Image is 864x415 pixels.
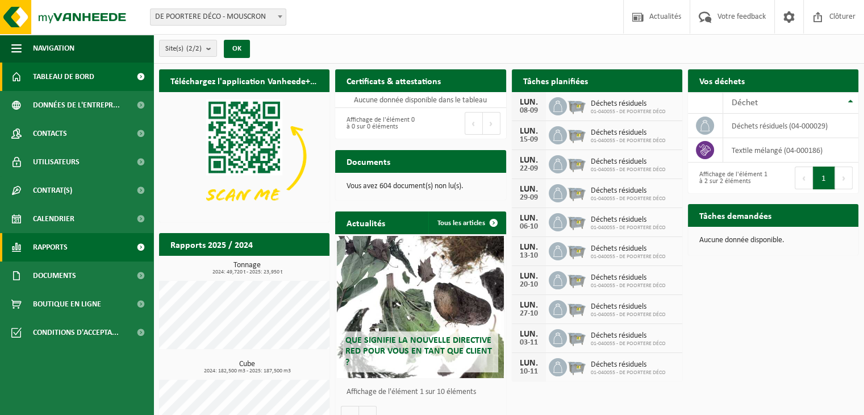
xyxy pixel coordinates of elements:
[33,34,74,63] span: Navigation
[151,9,286,25] span: DE POORTERE DÉCO - MOUSCRON
[165,368,329,374] span: 2024: 182,500 m3 - 2025: 187,500 m3
[567,211,586,231] img: WB-2500-GAL-GY-01
[591,128,666,138] span: Déchets résiduels
[835,167,853,189] button: Next
[567,298,586,318] img: WB-2500-GAL-GY-01
[347,182,494,190] p: Vous avez 604 document(s) non lu(s).
[567,153,586,173] img: WB-2500-GAL-GY-01
[335,92,506,108] td: Aucune donnée disponible dans le tableau
[33,63,94,91] span: Tableau de bord
[795,167,813,189] button: Previous
[517,301,540,310] div: LUN.
[813,167,835,189] button: 1
[591,167,666,173] span: 01-040055 - DE POORTERE DÉCO
[591,157,666,167] span: Déchets résiduels
[517,339,540,347] div: 03-11
[591,283,666,289] span: 01-040055 - DE POORTERE DÉCO
[688,204,783,226] h2: Tâches demandées
[591,331,666,341] span: Déchets résiduels
[159,40,217,57] button: Site(s)(2/2)
[591,225,666,231] span: 01-040055 - DE POORTERE DÉCO
[165,262,329,275] h3: Tonnage
[591,273,666,283] span: Déchets résiduels
[567,125,586,144] img: WB-2500-GAL-GY-01
[517,368,540,376] div: 10-11
[567,240,586,260] img: WB-2500-GAL-GY-01
[33,205,74,233] span: Calendrier
[345,336,492,367] span: Que signifie la nouvelle directive RED pour vous en tant que client ?
[33,318,119,347] span: Conditions d'accepta...
[517,272,540,281] div: LUN.
[33,148,80,176] span: Utilisateurs
[591,341,666,347] span: 01-040055 - DE POORTERE DÉCO
[591,138,666,144] span: 01-040055 - DE POORTERE DÉCO
[335,150,402,172] h2: Documents
[517,252,540,260] div: 13-10
[517,98,540,107] div: LUN.
[33,119,67,148] span: Contacts
[335,69,452,92] h2: Certificats & attestations
[517,194,540,202] div: 29-09
[186,45,202,52] count: (2/2)
[591,215,666,225] span: Déchets résiduels
[165,40,202,57] span: Site(s)
[517,185,540,194] div: LUN.
[591,370,666,376] span: 01-040055 - DE POORTERE DÉCO
[337,236,504,378] a: Que signifie la nouvelle directive RED pour vous en tant que client ?
[688,69,756,92] h2: Vos déchets
[517,165,540,173] div: 22-09
[159,92,329,220] img: Download de VHEPlus App
[517,127,540,136] div: LUN.
[591,254,666,260] span: 01-040055 - DE POORTERE DÉCO
[465,112,483,135] button: Previous
[224,40,250,58] button: OK
[591,186,666,196] span: Déchets résiduels
[483,112,500,135] button: Next
[517,156,540,165] div: LUN.
[517,214,540,223] div: LUN.
[517,223,540,231] div: 06-10
[517,359,540,368] div: LUN.
[517,243,540,252] div: LUN.
[567,356,586,376] img: WB-2500-GAL-GY-01
[567,182,586,202] img: WB-2500-GAL-GY-01
[723,114,858,138] td: déchets résiduels (04-000029)
[567,96,586,115] img: WB-2500-GAL-GY-01
[567,269,586,289] img: WB-2500-GAL-GY-01
[723,138,858,163] td: textile mélangé (04-000186)
[517,330,540,339] div: LUN.
[732,98,758,107] span: Déchet
[567,327,586,347] img: WB-2500-GAL-GY-01
[159,233,264,255] h2: Rapports 2025 / 2024
[341,111,415,136] div: Affichage de l'élément 0 à 0 sur 0 éléments
[33,91,120,119] span: Données de l'entrepr...
[150,9,286,26] span: DE POORTERE DÉCO - MOUSCRON
[694,165,767,190] div: Affichage de l'élément 1 à 2 sur 2 éléments
[699,236,847,244] p: Aucune donnée disponible.
[165,360,329,374] h3: Cube
[591,196,666,202] span: 01-040055 - DE POORTERE DÉCO
[33,262,76,290] span: Documents
[33,290,101,318] span: Boutique en ligne
[517,281,540,289] div: 20-10
[33,176,72,205] span: Contrat(s)
[517,310,540,318] div: 27-10
[591,109,666,115] span: 01-040055 - DE POORTERE DÉCO
[165,269,329,275] span: 2024: 49,720 t - 2025: 23,950 t
[33,233,68,262] span: Rapports
[591,302,666,312] span: Déchets résiduels
[335,211,396,234] h2: Actualités
[428,211,505,234] a: Tous les articles
[591,244,666,254] span: Déchets résiduels
[231,255,328,278] a: Consulter les rapports
[591,99,666,109] span: Déchets résiduels
[347,388,500,396] p: Affichage de l'élément 1 sur 10 éléments
[517,136,540,144] div: 15-09
[159,69,329,92] h2: Téléchargez l'application Vanheede+ maintenant!
[591,360,666,370] span: Déchets résiduels
[591,312,666,318] span: 01-040055 - DE POORTERE DÉCO
[517,107,540,115] div: 08-09
[512,69,599,92] h2: Tâches planifiées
